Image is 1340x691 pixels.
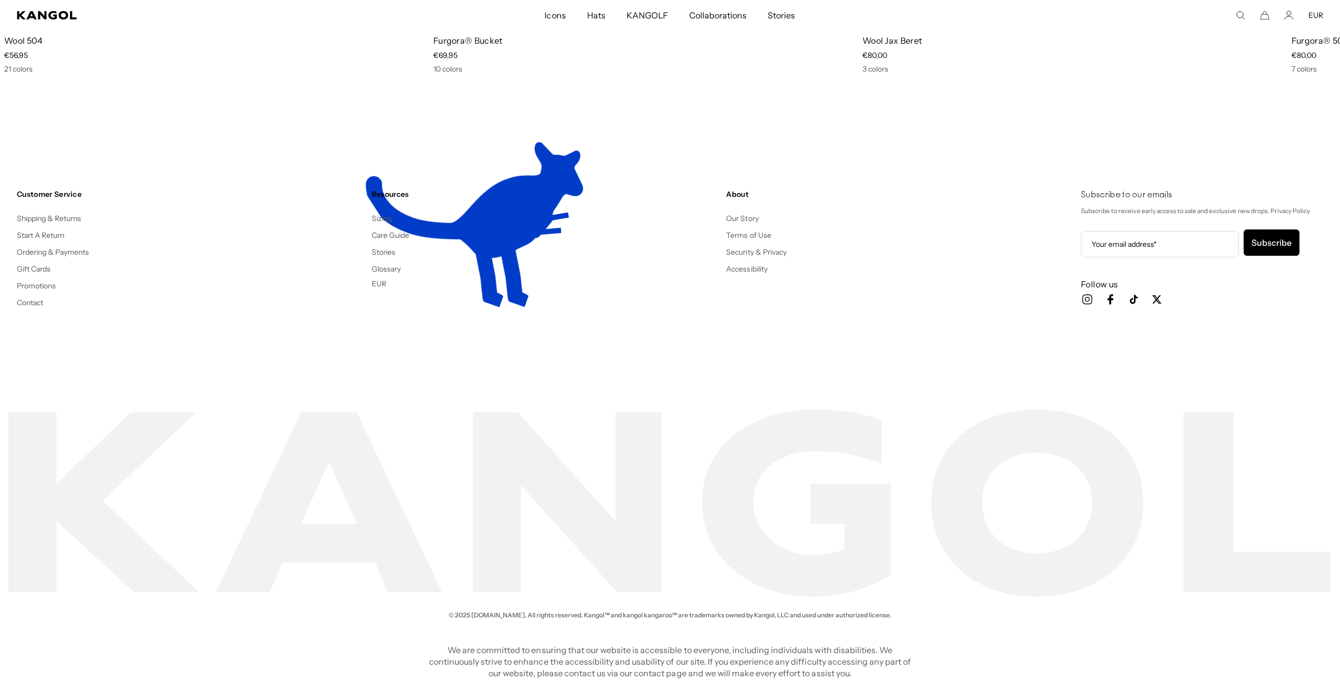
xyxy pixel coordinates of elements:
[17,281,56,291] a: Promotions
[4,51,28,60] span: €56,95
[4,35,43,46] a: Wool 504
[1260,11,1269,20] button: Cart
[17,214,82,223] a: Shipping & Returns
[1284,11,1294,20] a: Account
[372,214,392,223] a: Sizing
[372,279,386,288] button: EUR
[726,214,758,223] a: Our Story
[1244,229,1299,256] button: Subscribe
[372,247,395,257] a: Stories
[433,35,503,46] a: Furgora® Bucket
[862,35,922,46] a: Wool Jax Beret
[726,231,771,240] a: Terms of Use
[862,64,1287,74] div: 3 colors
[17,231,64,240] a: Start A Return
[1081,189,1323,201] h4: Subscribe to our emails
[726,264,767,274] a: Accessibility
[17,264,51,274] a: Gift Cards
[426,644,915,679] p: We are committed to ensuring that our website is accessible to everyone, including individuals wi...
[862,51,887,60] span: €80,00
[17,298,43,307] a: Contact
[1081,278,1323,290] h3: Follow us
[372,231,409,240] a: Care Guide
[17,247,90,257] a: Ordering & Payments
[726,189,1073,199] h4: About
[433,64,858,74] div: 10 colors
[372,264,401,274] a: Glossary
[17,189,363,199] h4: Customer Service
[1081,205,1323,217] p: Subscribe to receive early access to sale and exclusive new drops. Privacy Policy
[1292,51,1316,60] span: €80,00
[726,247,787,257] a: Security & Privacy
[17,11,362,19] a: Kangol
[433,51,458,60] span: €69,95
[4,64,429,74] div: 21 colors
[1308,11,1323,20] button: EUR
[372,189,718,199] h4: Resources
[1236,11,1245,20] summary: Search here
